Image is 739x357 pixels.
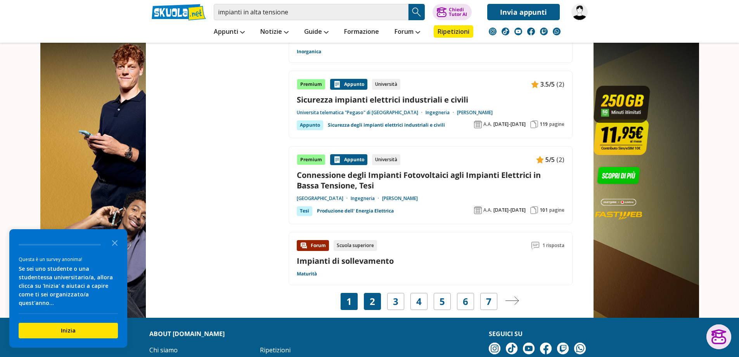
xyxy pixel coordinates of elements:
img: Anno accademico [474,120,482,128]
a: [PERSON_NAME] [382,195,418,202]
span: (2) [556,155,564,165]
img: WhatsApp [553,28,561,35]
a: Sicurezza impianti elettrici industriali e civili [297,94,564,105]
a: 5 [440,296,445,307]
span: (2) [556,79,564,89]
span: [DATE]-[DATE] [493,207,526,213]
div: Chiedi Tutor AI [449,7,467,17]
a: Maturità [297,271,317,277]
img: Pagina successiva [505,296,519,305]
a: Ingegneria [426,110,457,116]
a: Ripetizioni [260,346,291,354]
button: Inizia [19,323,118,338]
nav: Navigazione pagine [289,293,573,310]
img: Appunti contenuto [333,156,341,164]
img: Forum contenuto [300,242,308,249]
a: Ripetizioni [434,25,473,38]
span: A.A. [483,121,492,127]
div: Scuola superiore [334,240,377,251]
img: facebook [540,343,552,354]
span: 5/5 [545,155,555,165]
a: 7 [486,296,492,307]
strong: About [DOMAIN_NAME] [149,329,225,338]
a: Pagina successiva [505,296,519,307]
div: Appunto [297,120,323,130]
a: Forum [393,25,422,39]
a: Connessione degli Impianti Fotovoltaici agli Impianti Elettrici in Bassa Tensione, Tesi [297,170,564,191]
span: [DATE]-[DATE] [493,121,526,127]
a: Ingegneria [351,195,382,202]
div: Appunto [330,79,367,90]
img: facebook [527,28,535,35]
a: 4 [416,296,422,307]
span: pagine [549,121,564,127]
img: Pagine [530,206,538,214]
a: 3 [393,296,398,307]
img: twitch [557,343,569,354]
span: pagine [549,207,564,213]
img: Appunti contenuto [333,80,341,88]
img: instagram [489,28,497,35]
img: tiktok [506,343,517,354]
strong: Seguici su [489,329,523,338]
img: Cerca appunti, riassunti o versioni [411,6,422,18]
img: Appunti contenuto [531,80,539,88]
span: A.A. [483,207,492,213]
a: [PERSON_NAME] [457,110,493,116]
span: 119 [540,121,548,127]
span: 3.5/5 [540,79,555,89]
div: Survey [9,229,127,348]
img: Anno accademico [474,206,482,214]
div: Premium [297,154,325,165]
button: Close the survey [107,235,123,250]
img: instagram [489,343,500,354]
div: Forum [297,240,329,251]
img: youtube [514,28,522,35]
a: [GEOGRAPHIC_DATA] [297,195,351,202]
a: 2 [370,296,375,307]
button: ChiediTutor AI [433,4,472,20]
a: Guide [302,25,331,39]
img: youtube [523,343,535,354]
a: Inorganica [297,49,321,55]
a: Impianti di sollevamento [297,256,394,266]
a: Universita telematica "Pegaso" di [GEOGRAPHIC_DATA] [297,110,426,116]
img: WhatsApp [574,343,586,354]
div: Questa è un survey anonima! [19,256,118,263]
a: Invia appunti [487,4,560,20]
span: 1 risposta [542,240,564,251]
span: 1 [346,296,352,307]
img: Pagine [530,120,538,128]
button: Search Button [408,4,425,20]
div: Se sei uno studente o una studentessa universitario/a, allora clicca su 'Inizia' e aiutaci a capi... [19,265,118,307]
a: 6 [463,296,468,307]
span: 101 [540,207,548,213]
div: Università [372,154,400,165]
a: Formazione [342,25,381,39]
div: Premium [297,79,325,90]
div: Appunto [330,154,367,165]
img: tiktok [502,28,509,35]
div: Università [372,79,400,90]
a: Appunti [212,25,247,39]
a: Sicurezza degli impianti elettrici industriali e civili [328,120,445,130]
img: twitch [540,28,548,35]
div: Tesi [297,206,312,216]
img: Appunti contenuto [536,156,544,164]
input: Cerca appunti, riassunti o versioni [214,4,408,20]
a: Produzione dell' Energia Elettrica [317,206,394,216]
img: lukett_99 [571,4,588,20]
a: Chi siamo [149,346,178,354]
img: Commenti lettura [531,242,539,249]
a: Notizie [258,25,291,39]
